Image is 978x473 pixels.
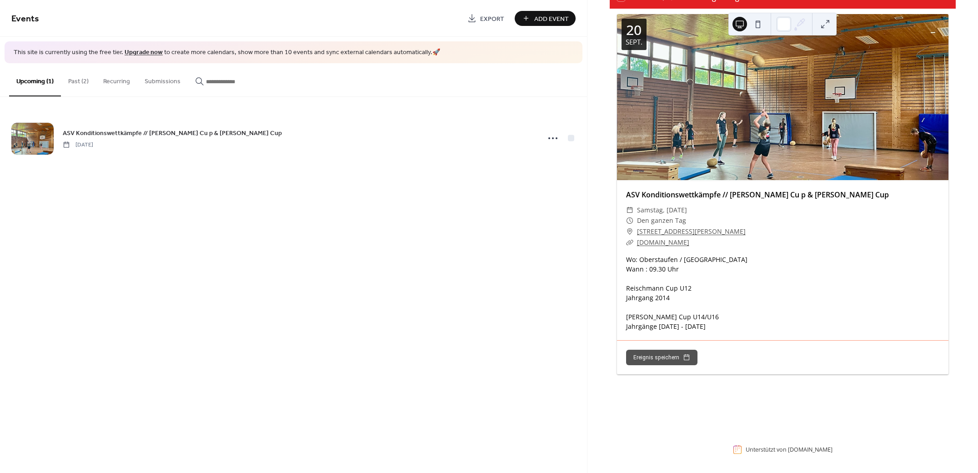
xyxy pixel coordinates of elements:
a: Upgrade now [125,46,163,59]
span: This site is currently using the free tier. to create more calendars, show more than 10 events an... [14,48,440,57]
div: ​ [626,226,633,237]
button: Ereignis speichern [626,350,697,365]
div: ​ [626,237,633,248]
div: ​ [626,215,633,226]
button: Submissions [137,63,188,96]
span: Samstag, [DATE] [637,205,687,216]
div: 20 [626,23,642,37]
a: [DOMAIN_NAME] [637,238,689,247]
a: [STREET_ADDRESS][PERSON_NAME] [637,226,746,237]
button: Add Event [515,11,576,26]
span: Den ganzen Tag [637,215,686,226]
div: ​ [626,205,633,216]
button: Past (2) [61,63,96,96]
a: Export [461,11,511,26]
div: Unterstützt von [746,446,833,453]
button: Upcoming (1) [9,63,61,96]
a: ASV Konditionswettkämpfe // [PERSON_NAME] Cu p & [PERSON_NAME] Cup [63,128,282,138]
a: ASV Konditionswettkämpfe // [PERSON_NAME] Cu p & [PERSON_NAME] Cup [626,190,889,200]
span: Add Event [534,14,569,24]
div: Wo: Oberstaufen / [GEOGRAPHIC_DATA] Wann : 09.30 Uhr Reischmann Cup U12 Jahrgang 2014 [PERSON_NAM... [617,255,948,331]
a: [DOMAIN_NAME] [788,446,833,453]
span: [DATE] [63,141,93,149]
span: Events [11,10,39,28]
span: Export [480,14,504,24]
div: Sept. [626,39,642,45]
button: Recurring [96,63,137,96]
